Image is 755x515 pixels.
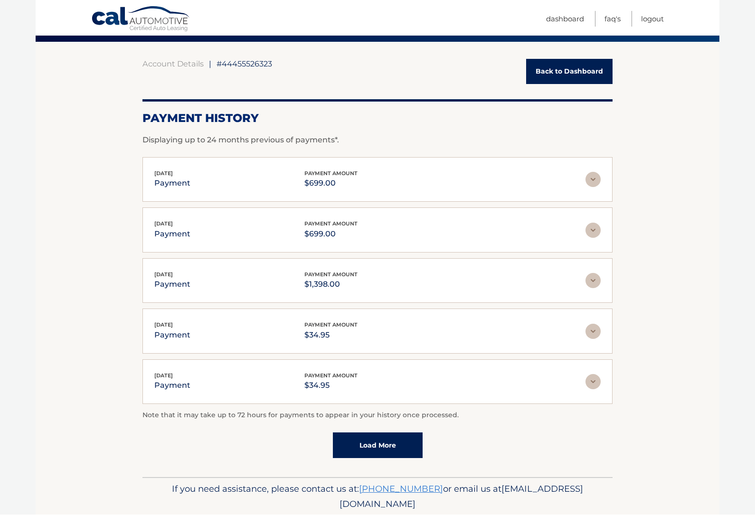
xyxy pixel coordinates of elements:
[304,329,358,342] p: $34.95
[304,228,358,241] p: $699.00
[154,379,190,393] p: payment
[142,59,204,69] a: Account Details
[154,221,173,227] span: [DATE]
[641,11,664,27] a: Logout
[585,172,601,187] img: accordion-rest.svg
[585,324,601,339] img: accordion-rest.svg
[304,373,358,379] span: payment amount
[304,379,358,393] p: $34.95
[154,322,173,328] span: [DATE]
[526,59,613,84] a: Back to Dashboard
[154,228,190,241] p: payment
[142,112,613,126] h2: Payment History
[209,59,211,69] span: |
[304,322,358,328] span: payment amount
[359,484,443,495] a: [PHONE_NUMBER]
[304,221,358,227] span: payment amount
[585,223,601,238] img: accordion-rest.svg
[91,6,191,34] a: Cal Automotive
[142,410,613,421] p: Note that it may take up to 72 hours for payments to appear in your history once processed.
[546,11,584,27] a: Dashboard
[154,278,190,291] p: payment
[585,273,601,289] img: accordion-rest.svg
[154,170,173,177] span: [DATE]
[340,484,583,510] span: [EMAIL_ADDRESS][DOMAIN_NAME]
[604,11,621,27] a: FAQ's
[304,177,358,190] p: $699.00
[142,135,613,146] p: Displaying up to 24 months previous of payments*.
[304,170,358,177] span: payment amount
[154,373,173,379] span: [DATE]
[304,272,358,278] span: payment amount
[585,375,601,390] img: accordion-rest.svg
[154,177,190,190] p: payment
[149,482,606,512] p: If you need assistance, please contact us at: or email us at
[217,59,272,69] span: #44455526323
[154,272,173,278] span: [DATE]
[304,278,358,291] p: $1,398.00
[333,433,423,459] a: Load More
[154,329,190,342] p: payment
